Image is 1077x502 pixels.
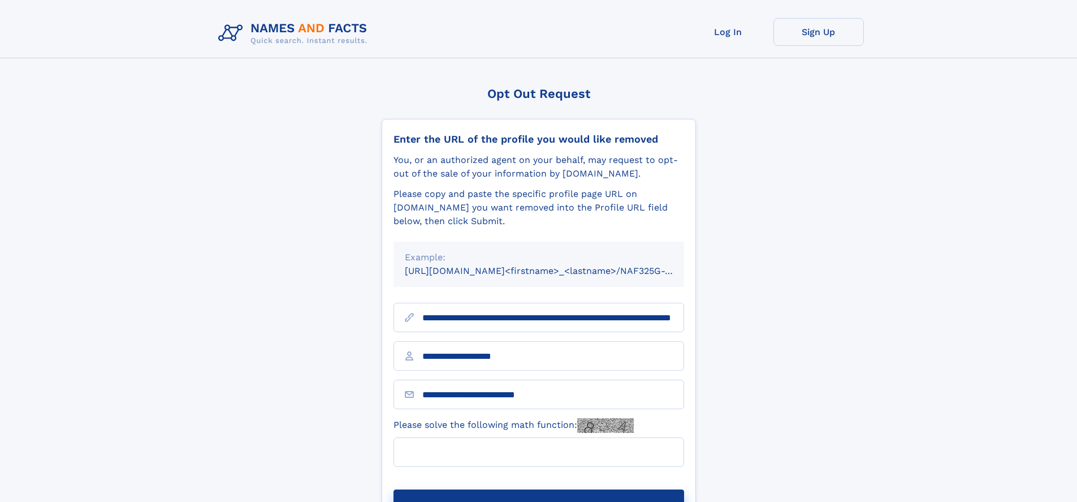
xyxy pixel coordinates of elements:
div: Opt Out Request [382,87,696,101]
a: Log In [683,18,773,46]
div: Example: [405,251,673,264]
label: Please solve the following math function: [393,418,634,433]
div: Please copy and paste the specific profile page URL on [DOMAIN_NAME] you want removed into the Pr... [393,187,684,228]
div: You, or an authorized agent on your behalf, may request to opt-out of the sale of your informatio... [393,153,684,181]
img: Logo Names and Facts [214,18,377,49]
a: Sign Up [773,18,864,46]
div: Enter the URL of the profile you would like removed [393,133,684,145]
small: [URL][DOMAIN_NAME]<firstname>_<lastname>/NAF325G-xxxxxxxx [405,265,706,276]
